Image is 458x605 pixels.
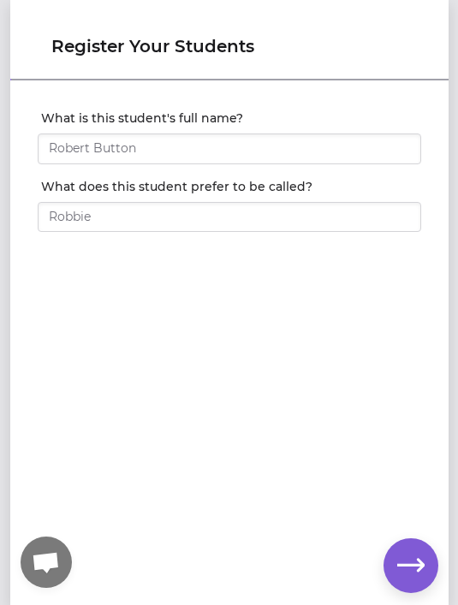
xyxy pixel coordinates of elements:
[51,34,407,58] h1: Register Your Students
[38,202,421,233] input: Robbie
[41,178,421,195] label: What does this student prefer to be called?
[41,110,421,127] label: What is this student's full name?
[21,537,72,588] a: Open chat
[38,133,421,164] input: Robert Button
